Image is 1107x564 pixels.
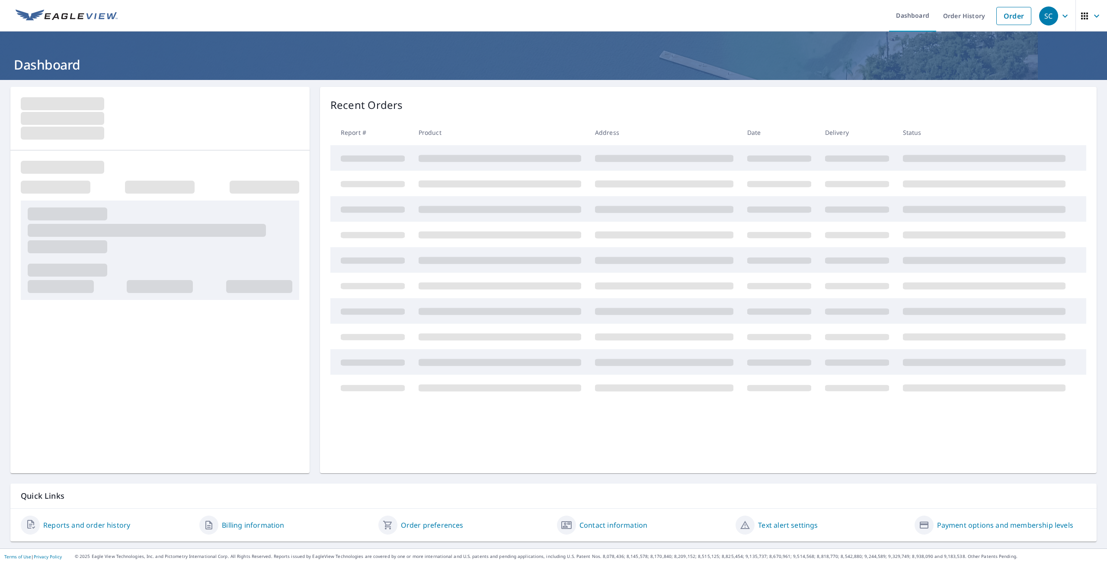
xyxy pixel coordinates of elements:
[10,56,1097,73] h1: Dashboard
[1039,6,1058,25] div: SC
[412,120,588,145] th: Product
[330,120,412,145] th: Report #
[75,553,1103,560] p: © 2025 Eagle View Technologies, Inc. and Pictometry International Corp. All Rights Reserved. Repo...
[222,520,284,530] a: Billing information
[588,120,740,145] th: Address
[579,520,647,530] a: Contact information
[4,554,31,560] a: Terms of Use
[758,520,818,530] a: Text alert settings
[740,120,818,145] th: Date
[34,554,62,560] a: Privacy Policy
[401,520,464,530] a: Order preferences
[818,120,896,145] th: Delivery
[43,520,130,530] a: Reports and order history
[16,10,118,22] img: EV Logo
[330,97,403,113] p: Recent Orders
[937,520,1073,530] a: Payment options and membership levels
[896,120,1072,145] th: Status
[996,7,1031,25] a: Order
[4,554,62,559] p: |
[21,491,1086,501] p: Quick Links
